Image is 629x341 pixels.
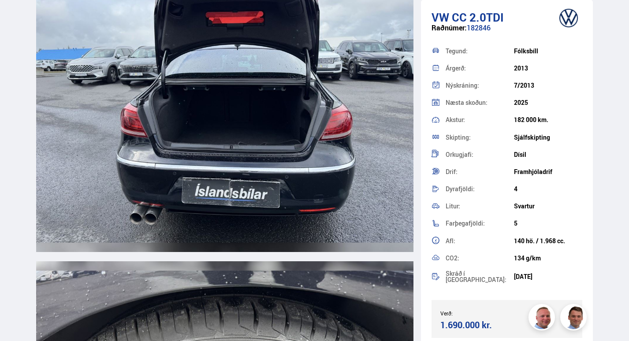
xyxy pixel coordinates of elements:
div: Sjálfskipting [514,134,582,141]
div: [DATE] [514,273,582,280]
div: 182 000 km. [514,116,582,123]
div: Dyrafjöldi: [446,186,514,192]
div: Framhjóladrif [514,168,582,175]
div: 2025 [514,99,582,106]
div: Skráð í [GEOGRAPHIC_DATA]: [446,271,514,283]
div: Næsta skoðun: [446,100,514,106]
span: CC 2.0TDI [452,9,504,25]
div: CO2: [446,255,514,261]
div: Nýskráning: [446,82,514,89]
div: Litur: [446,203,514,209]
div: 2013 [514,65,582,72]
div: Akstur: [446,117,514,123]
div: Farþegafjöldi: [446,220,514,226]
div: Skipting: [446,134,514,141]
div: Orkugjafi: [446,152,514,158]
div: Afl: [446,238,514,244]
div: Svartur [514,203,582,210]
div: 4 [514,185,582,193]
div: Drif: [446,169,514,175]
button: Open LiveChat chat widget [7,4,33,30]
div: 7/2013 [514,82,582,89]
div: 134 g/km [514,255,582,262]
div: Árgerð: [446,65,514,71]
span: Raðnúmer: [432,23,467,33]
div: 140 hö. / 1.968 cc. [514,237,582,245]
img: brand logo [551,4,586,32]
img: siFngHWaQ9KaOqBr.png [530,305,556,332]
div: Tegund: [446,48,514,54]
div: 1.690.000 kr. [440,319,504,331]
div: 5 [514,220,582,227]
div: 182846 [432,24,582,41]
div: Fólksbíll [514,48,582,55]
div: Dísil [514,151,582,158]
div: Verð: [440,310,507,316]
img: FbJEzSuNWCJXmdc-.webp [562,305,588,332]
span: VW [432,9,449,25]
